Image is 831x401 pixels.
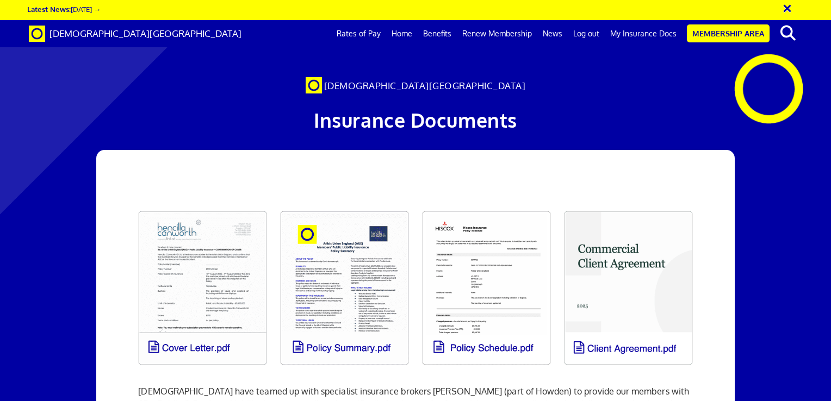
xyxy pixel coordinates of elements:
[27,4,71,14] strong: Latest News:
[27,4,101,14] a: Latest News:[DATE] →
[324,80,526,91] span: [DEMOGRAPHIC_DATA][GEOGRAPHIC_DATA]
[772,22,805,45] button: search
[331,20,386,47] a: Rates of Pay
[568,20,605,47] a: Log out
[457,20,537,47] a: Renew Membership
[386,20,418,47] a: Home
[21,20,250,47] a: Brand [DEMOGRAPHIC_DATA][GEOGRAPHIC_DATA]
[49,28,241,39] span: [DEMOGRAPHIC_DATA][GEOGRAPHIC_DATA]
[314,108,517,132] span: Insurance Documents
[418,20,457,47] a: Benefits
[537,20,568,47] a: News
[687,24,770,42] a: Membership Area
[605,20,682,47] a: My Insurance Docs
